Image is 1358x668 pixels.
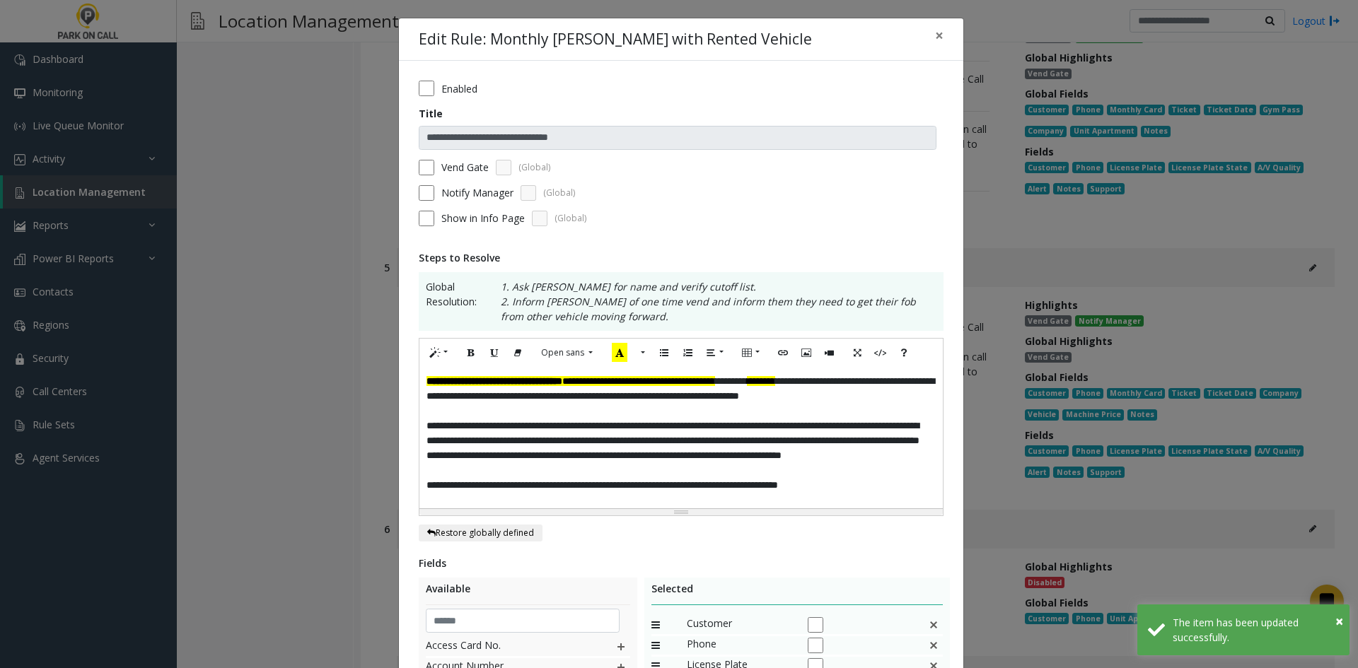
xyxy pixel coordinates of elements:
[426,638,586,656] span: Access Card No.
[441,160,489,175] label: Vend Gate
[441,185,513,200] label: Notify Manager
[518,161,550,174] span: (Global)
[487,279,936,324] p: 1. Ask [PERSON_NAME] for name and verify cutoff list. 2. Inform [PERSON_NAME] of one time vend an...
[869,342,893,364] button: Code View
[794,342,818,364] button: Picture
[699,342,731,364] button: Paragraph
[604,342,635,364] button: Recent Color
[687,616,793,634] span: Customer
[1335,611,1343,631] span: ×
[419,106,443,121] label: Title
[925,18,953,53] button: Close
[419,250,944,265] div: Steps to Resolve
[928,616,939,634] img: false
[459,342,483,364] button: Bold (CTRL+B)
[935,25,944,45] span: ×
[506,342,530,364] button: Remove Font Style (CTRL+\)
[651,581,944,605] div: Selected
[423,342,455,364] button: Style
[482,342,506,364] button: Underline (CTRL+U)
[541,346,584,358] span: Open sans
[1173,615,1339,645] div: The item has been updated successfully.
[1335,611,1343,632] button: Close
[634,342,649,364] button: More Color
[426,581,630,605] div: Available
[845,342,869,364] button: Full Screen
[652,342,676,364] button: Unordered list (CTRL+SHIFT+NUM7)
[771,342,795,364] button: Link (CTRL+K)
[928,636,939,655] img: false
[555,212,586,225] span: (Global)
[419,28,812,51] h4: Edit Rule: Monthly [PERSON_NAME] with Rented Vehicle
[419,525,542,541] button: Restore globally defined
[675,342,700,364] button: Ordered list (CTRL+SHIFT+NUM8)
[419,556,944,570] div: Fields
[892,342,916,364] button: Help
[441,211,525,225] span: Show in Info Page
[687,636,793,655] span: Phone
[615,638,627,656] img: plusIcon.svg
[818,342,842,364] button: Video
[735,342,767,364] button: Table
[533,342,600,363] button: Font Family
[543,187,575,199] span: (Global)
[419,509,943,515] div: Resize
[441,81,477,96] label: Enabled
[426,279,487,324] span: Global Resolution:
